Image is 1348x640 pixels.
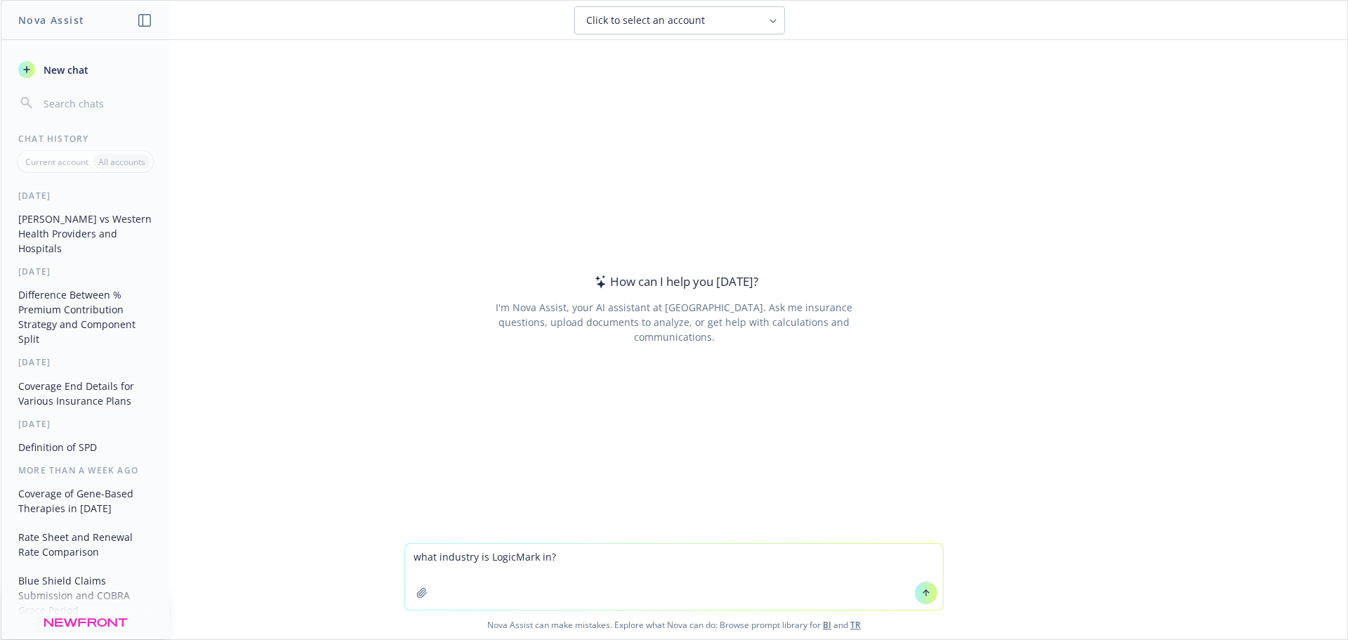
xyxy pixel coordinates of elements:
[1,266,169,277] div: [DATE]
[13,57,158,82] button: New chat
[98,156,145,168] p: All accounts
[823,619,831,631] a: BI
[1,418,169,430] div: [DATE]
[25,156,88,168] p: Current account
[13,436,158,459] button: Definition of SPD
[590,273,758,291] div: How can I help you [DATE]?
[405,544,943,610] textarea: what industry is LogicMark in
[476,300,871,344] div: I'm Nova Assist, your AI assistant at [GEOGRAPHIC_DATA]. Ask me insurance questions, upload docum...
[41,63,88,77] span: New chat
[13,207,158,260] button: [PERSON_NAME] vs Western Health Providers and Hospitals
[574,6,785,34] button: Click to select an account
[586,13,705,27] span: Click to select an account
[6,610,1342,639] span: Nova Assist can make mistakes. Explore what Nova can do: Browse prompt library for and
[41,93,152,113] input: Search chats
[13,283,158,351] button: Difference Between % Premium Contribution Strategy and Component Split
[1,356,169,368] div: [DATE]
[18,13,84,27] h1: Nova Assist
[1,133,169,145] div: Chat History
[13,374,158,412] button: Coverage End Details for Various Insurance Plans
[850,619,861,631] a: TR
[1,190,169,202] div: [DATE]
[1,464,169,476] div: More than a week ago
[13,482,158,520] button: Coverage of Gene-Based Therapies in [DATE]
[13,569,158,622] button: Blue Shield Claims Submission and COBRA Grace Period
[13,525,158,563] button: Rate Sheet and Renewal Rate Comparison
